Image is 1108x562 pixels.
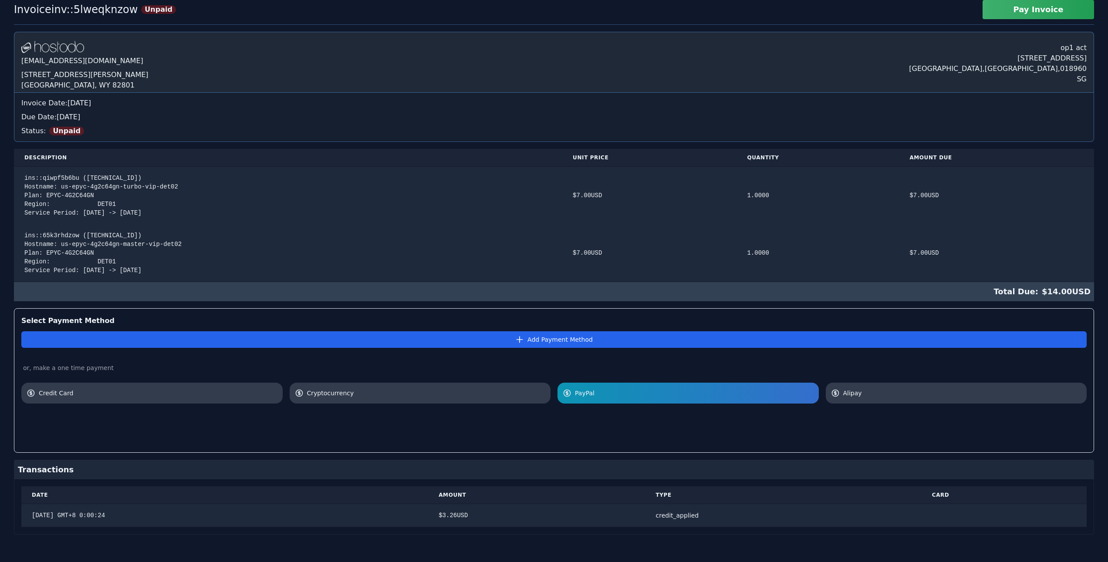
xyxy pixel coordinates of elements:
[21,80,149,91] div: [GEOGRAPHIC_DATA], WY 82801
[909,64,1087,74] div: [GEOGRAPHIC_DATA] , [GEOGRAPHIC_DATA] , 018960
[975,412,1087,435] iframe: PayPal
[307,389,546,397] span: Cryptocurrency
[141,5,176,14] span: Unpaid
[14,149,562,167] th: Description
[14,460,1094,479] div: Transactions
[909,191,1084,200] div: $ 7.00 USD
[428,486,645,504] th: Amount
[747,191,888,200] div: 1.0000
[747,249,888,257] div: 1.0000
[39,389,277,397] span: Credit Card
[21,98,1087,108] div: Invoice Date: [DATE]
[21,41,84,54] img: Logo
[909,249,1084,257] div: $ 7.00 USD
[909,53,1087,64] div: [STREET_ADDRESS]
[21,54,149,70] div: [EMAIL_ADDRESS][DOMAIN_NAME]
[14,3,138,17] div: Invoice inv::5lweqknzow
[645,486,922,504] th: Type
[843,389,1082,397] span: Alipay
[24,174,552,217] div: ins::qiwpf5b6bu ([TECHNICAL_ID]) Hostname: us-epyc-4g2c64gn-turbo-vip-det02 Plan: EPYC-4G2C64GN R...
[736,149,899,167] th: Quantity
[21,316,1087,326] div: Select Payment Method
[49,127,84,135] span: Unpaid
[21,70,149,80] div: [STREET_ADDRESS][PERSON_NAME]
[909,39,1087,53] div: op1 act
[573,249,726,257] div: $ 7.00 USD
[993,286,1042,298] span: Total Due:
[439,511,635,520] div: $ 3.26 USD
[21,122,1087,136] div: Status:
[24,231,552,275] div: ins::65k3rhdzow ([TECHNICAL_ID]) Hostname: us-epyc-4g2c64gn-master-vip-det02 Plan: EPYC-4G2C64GN ...
[21,112,1087,122] div: Due Date: [DATE]
[575,389,814,397] span: PayPal
[21,363,1087,372] div: or, make a one time payment
[922,486,1087,504] th: Card
[909,74,1087,84] div: SG
[32,511,418,520] div: [DATE] GMT+8 0:00:24
[14,282,1094,301] div: $ 14.00 USD
[562,149,736,167] th: Unit Price
[573,191,726,200] div: $ 7.00 USD
[656,511,911,520] div: credit_applied
[899,149,1094,167] th: Amount Due
[21,331,1087,348] button: Add Payment Method
[21,486,428,504] th: Date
